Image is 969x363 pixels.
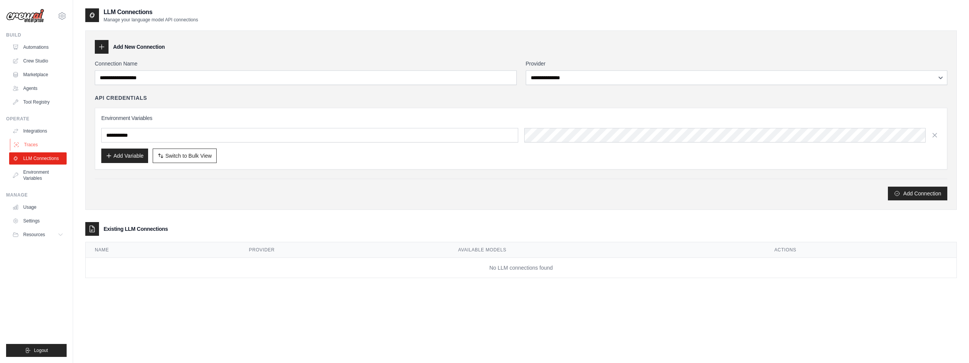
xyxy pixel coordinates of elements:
[113,43,165,51] h3: Add New Connection
[9,166,67,184] a: Environment Variables
[9,215,67,227] a: Settings
[9,125,67,137] a: Integrations
[6,192,67,198] div: Manage
[9,69,67,81] a: Marketplace
[765,242,956,258] th: Actions
[6,9,44,23] img: Logo
[101,149,148,163] button: Add Variable
[240,242,449,258] th: Provider
[6,32,67,38] div: Build
[10,139,67,151] a: Traces
[101,114,941,122] h3: Environment Variables
[9,96,67,108] a: Tool Registry
[888,187,947,200] button: Add Connection
[104,17,198,23] p: Manage your language model API connections
[9,152,67,165] a: LLM Connections
[449,242,765,258] th: Available Models
[9,41,67,53] a: Automations
[95,94,147,102] h4: API Credentials
[86,258,956,278] td: No LLM connections found
[153,149,217,163] button: Switch to Bulk View
[9,229,67,241] button: Resources
[104,225,168,233] h3: Existing LLM Connections
[104,8,198,17] h2: LLM Connections
[9,82,67,94] a: Agents
[526,60,948,67] label: Provider
[9,201,67,213] a: Usage
[165,152,212,160] span: Switch to Bulk View
[6,116,67,122] div: Operate
[6,344,67,357] button: Logout
[86,242,240,258] th: Name
[23,232,45,238] span: Resources
[9,55,67,67] a: Crew Studio
[34,347,48,353] span: Logout
[95,60,517,67] label: Connection Name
